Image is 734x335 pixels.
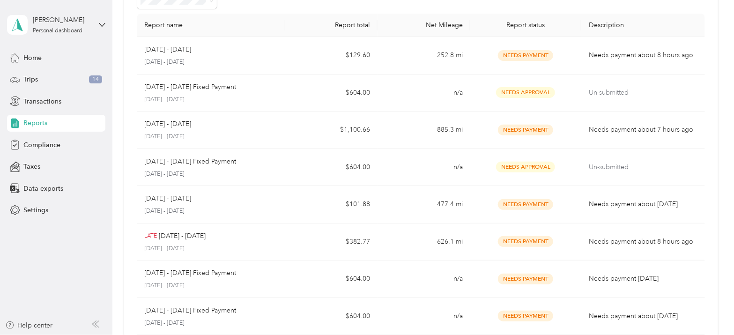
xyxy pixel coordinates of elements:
span: 14 [89,75,102,84]
button: Help center [5,320,53,330]
p: LATE [145,232,157,240]
iframe: Everlance-gr Chat Button Frame [682,283,734,335]
p: Un-submitted [589,162,697,172]
span: Transactions [23,97,61,106]
p: [DATE] - [DATE] Fixed Payment [145,82,237,92]
td: n/a [378,74,470,112]
span: Needs Approval [496,162,555,172]
p: Needs payment about 7 hours ago [589,125,697,135]
p: [DATE] - [DATE] [145,119,192,129]
p: [DATE] - [DATE] [145,282,278,290]
p: Un-submitted [589,88,697,98]
td: n/a [378,149,470,186]
p: [DATE] - [DATE] Fixed Payment [145,156,237,167]
td: $101.88 [285,186,378,223]
p: [DATE] - [DATE] [145,207,278,216]
td: $1,100.66 [285,112,378,149]
p: Needs payment about [DATE] [589,311,697,321]
p: [DATE] - [DATE] [145,133,278,141]
span: Taxes [23,162,40,171]
span: Settings [23,205,48,215]
td: 477.4 mi [378,186,470,223]
td: $604.00 [285,149,378,186]
span: Data exports [23,184,63,194]
p: [DATE] - [DATE] [145,319,278,328]
p: [DATE] - [DATE] [145,170,278,179]
th: Description [581,14,704,37]
div: Personal dashboard [33,28,83,34]
span: Trips [23,74,38,84]
p: Needs payment about 8 hours ago [589,237,697,247]
td: 885.3 mi [378,112,470,149]
td: $604.00 [285,261,378,298]
span: Needs Payment [498,236,553,247]
p: Needs payment [DATE] [589,274,697,284]
span: Needs Approval [496,87,555,98]
span: Home [23,53,42,63]
p: [DATE] - [DATE] [145,245,278,253]
span: Needs Payment [498,50,553,61]
div: Report status [478,21,574,29]
p: [DATE] - [DATE] [145,45,192,55]
td: $129.60 [285,37,378,74]
p: [DATE] - [DATE] [145,194,192,204]
p: [DATE] - [DATE] [159,231,206,241]
td: $604.00 [285,74,378,112]
span: Needs Payment [498,199,553,210]
p: [DATE] - [DATE] Fixed Payment [145,305,237,316]
span: Reports [23,118,47,128]
th: Report name [137,14,285,37]
span: Compliance [23,140,60,150]
p: [DATE] - [DATE] [145,58,278,67]
td: n/a [378,261,470,298]
p: [DATE] - [DATE] [145,96,278,104]
td: 626.1 mi [378,223,470,261]
span: Needs Payment [498,311,553,321]
td: $382.77 [285,223,378,261]
span: Needs Payment [498,125,553,135]
th: Report total [285,14,378,37]
th: Net Mileage [378,14,470,37]
span: Needs Payment [498,274,553,284]
p: Needs payment about [DATE] [589,199,697,209]
div: [PERSON_NAME] [33,15,91,25]
p: Needs payment about 8 hours ago [589,50,697,60]
td: 252.8 mi [378,37,470,74]
p: [DATE] - [DATE] Fixed Payment [145,268,237,278]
